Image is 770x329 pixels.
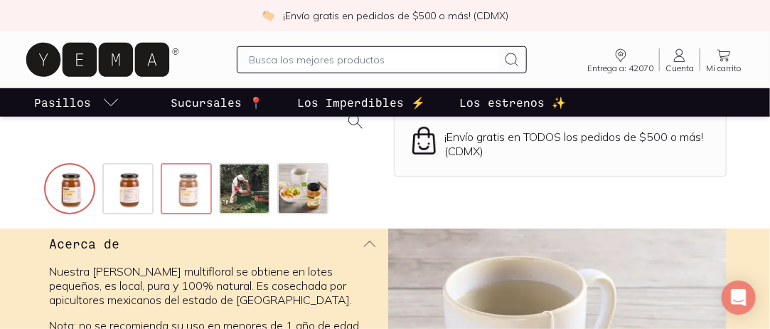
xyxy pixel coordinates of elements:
img: miel-liquida-de-abeja-yema-1_ca9c31c2-1d72-40b6-ab24-5ebbffa9cf14=fwebp-q70-w256 [162,164,213,216]
img: 2023-miel-de-abeja-chica-catalogo-1_c6d5c496-279c-46ca-a2c0-b7e6a7c2e3b7=fwebp-q70-w256 [46,164,97,216]
p: Los Imperdibles ⚡️ [297,94,425,111]
a: pasillo-todos-link [31,88,122,117]
img: productImage_270a96a8-7013-4ec1-839a-f96297c3f80f=fwebp-q70-w256 [279,164,330,216]
span: Mi carrito [706,64,742,73]
img: mielecita_edb54190-515a-4866-893f-eaa1e693642d=fwebp-q70-w256 [220,164,272,216]
img: Envío [409,125,439,156]
span: Entrega a: 42070 [587,64,653,73]
img: check [262,9,274,22]
div: Open Intercom Messenger [722,281,756,315]
a: Los Imperdibles ⚡️ [294,88,428,117]
a: Cuenta [660,47,700,73]
p: Sucursales 📍 [171,94,263,111]
a: Entrega a: 42070 [582,47,659,73]
p: ¡Envío gratis en TODOS los pedidos de $500 o más! (CDMX) [445,130,712,158]
p: ¡Envío gratis en pedidos de $500 o más! (CDMX) [283,9,508,23]
p: Nuestra [PERSON_NAME] multifloral se obtiene en lotes pequeños, es local, pura y 100% natural. Es... [50,264,377,307]
span: Cuenta [665,64,694,73]
a: Mi carrito [700,47,747,73]
p: Pasillos [34,94,91,111]
p: Los estrenos ✨ [459,94,566,111]
img: 2023-miel-de-abeja-chica-catalogo-2_467bc027-4c5d-4208-b79f-acb00b0c8df8=fwebp-q70-w256 [104,164,155,216]
a: Los estrenos ✨ [456,88,569,117]
h3: Acerca de [50,234,120,253]
input: Busca los mejores productos [249,51,498,68]
a: Sucursales 📍 [168,88,266,117]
